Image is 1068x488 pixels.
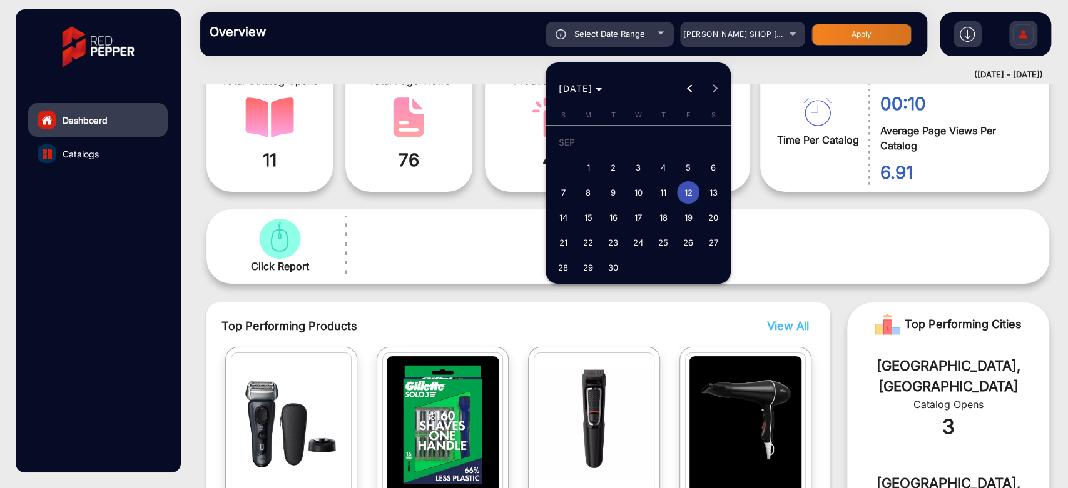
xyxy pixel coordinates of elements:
[677,156,699,179] span: 5
[651,205,676,230] button: September 18, 2025
[702,206,725,229] span: 20
[652,206,674,229] span: 18
[677,181,699,204] span: 12
[676,155,701,180] button: September 5, 2025
[602,181,624,204] span: 9
[626,155,651,180] button: September 3, 2025
[602,156,624,179] span: 2
[702,156,725,179] span: 6
[576,155,601,180] button: September 1, 2025
[601,255,626,280] button: September 30, 2025
[551,255,576,280] button: September 28, 2025
[677,231,699,254] span: 26
[577,181,599,204] span: 8
[552,231,574,254] span: 21
[652,181,674,204] span: 11
[702,231,725,254] span: 27
[652,156,674,179] span: 4
[676,205,701,230] button: September 19, 2025
[552,256,574,279] span: 28
[552,181,574,204] span: 7
[576,205,601,230] button: September 15, 2025
[686,111,690,119] span: F
[676,230,701,255] button: September 26, 2025
[634,111,641,119] span: W
[576,180,601,205] button: September 8, 2025
[551,230,576,255] button: September 21, 2025
[652,231,674,254] span: 25
[551,205,576,230] button: September 14, 2025
[627,181,649,204] span: 10
[602,231,624,254] span: 23
[551,130,726,155] td: SEP
[701,180,726,205] button: September 13, 2025
[577,156,599,179] span: 1
[601,205,626,230] button: September 16, 2025
[585,111,591,119] span: M
[678,76,703,101] button: Previous month
[561,111,565,119] span: S
[702,181,725,204] span: 13
[651,230,676,255] button: September 25, 2025
[626,230,651,255] button: September 24, 2025
[576,230,601,255] button: September 22, 2025
[626,205,651,230] button: September 17, 2025
[577,206,599,229] span: 15
[651,155,676,180] button: September 4, 2025
[602,256,624,279] span: 30
[676,180,701,205] button: September 12, 2025
[577,256,599,279] span: 29
[627,156,649,179] span: 3
[552,206,574,229] span: 14
[701,155,726,180] button: September 6, 2025
[601,230,626,255] button: September 23, 2025
[602,206,624,229] span: 16
[651,180,676,205] button: September 11, 2025
[611,111,615,119] span: T
[601,155,626,180] button: September 2, 2025
[554,77,607,100] button: Choose month and year
[627,231,649,254] span: 24
[677,206,699,229] span: 19
[551,180,576,205] button: September 7, 2025
[626,180,651,205] button: September 10, 2025
[577,231,599,254] span: 22
[711,111,715,119] span: S
[601,180,626,205] button: September 9, 2025
[627,206,649,229] span: 17
[701,205,726,230] button: September 20, 2025
[559,83,592,94] span: [DATE]
[661,111,665,119] span: T
[576,255,601,280] button: September 29, 2025
[701,230,726,255] button: September 27, 2025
